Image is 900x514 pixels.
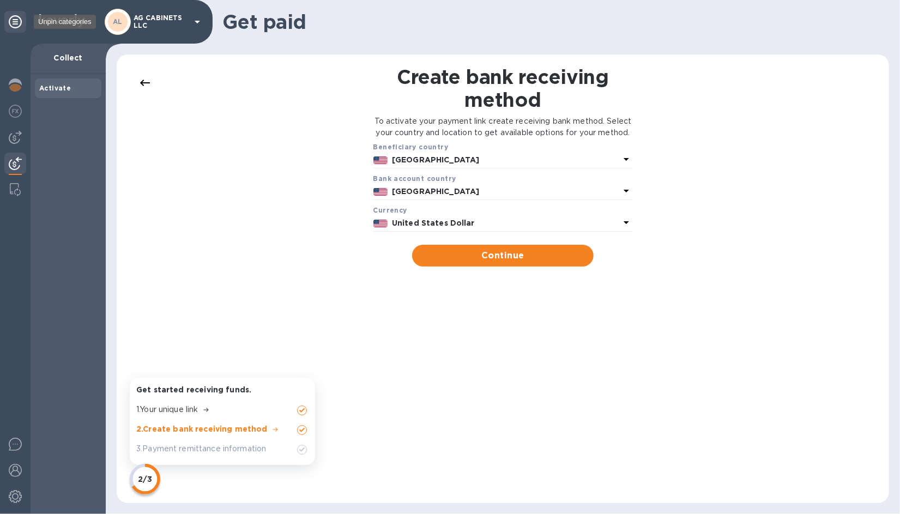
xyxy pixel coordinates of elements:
[373,116,632,138] p: To activate your payment link create receiving bank method. Select your country and location to g...
[373,65,632,111] h1: Create bank receiving method
[136,384,309,395] p: Get started receiving funds.
[392,155,479,164] b: [GEOGRAPHIC_DATA]
[295,424,309,437] img: Unchecked
[39,84,71,92] b: Activate
[9,105,22,118] img: Foreign exchange
[373,143,449,151] b: Beneficiary country
[136,404,198,415] p: 1 . Your unique link
[136,424,268,434] p: 2 . Create bank receiving method
[373,188,388,196] img: US
[373,156,388,164] img: US
[392,187,479,196] b: [GEOGRAPHIC_DATA]
[392,219,475,227] b: United States Dollar
[295,404,309,417] img: Unchecked
[39,52,97,63] p: Collect
[421,249,585,262] span: Continue
[134,14,188,29] p: AG CABINETS LLC
[373,206,407,214] b: Currency
[295,443,309,456] img: Unchecked
[138,474,152,485] p: 2/3
[412,245,594,267] button: Continue
[113,17,123,26] b: AL
[373,174,456,183] b: Bank account cоuntry
[136,443,266,455] p: 3 . Payment remittance information
[39,14,85,27] img: Logo
[222,10,883,33] h1: Get paid
[373,220,388,227] img: USD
